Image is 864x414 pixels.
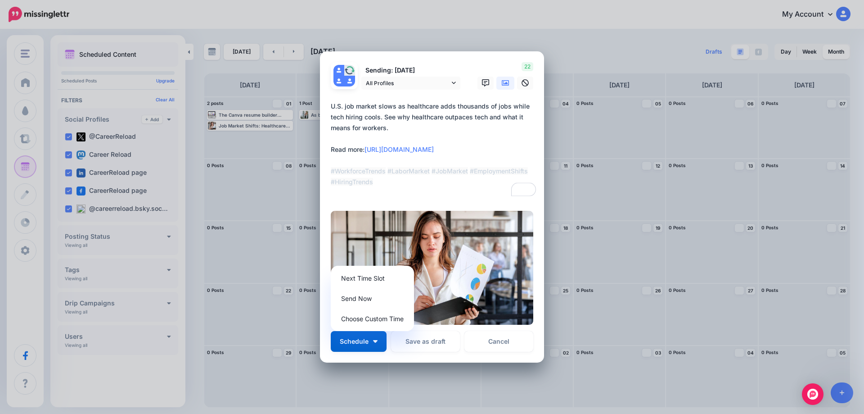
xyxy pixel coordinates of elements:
[331,211,533,325] img: 10XRCJHI2KRL7N74FI4I99164WD88310.jpg
[331,101,538,198] div: U.S. job market slows as healthcare adds thousands of jobs while tech hiring cools. See why healt...
[522,62,533,71] span: 22
[334,290,410,307] a: Send Now
[331,101,538,198] textarea: To enrich screen reader interactions, please activate Accessibility in Grammarly extension settings
[334,269,410,287] a: Next Time Slot
[340,338,369,345] span: Schedule
[366,78,450,88] span: All Profiles
[333,65,344,76] img: user_default_image.png
[802,383,823,405] div: Open Intercom Messenger
[331,266,414,331] div: Schedule
[331,331,387,352] button: Schedule
[333,76,344,86] img: user_default_image.png
[334,310,410,328] a: Choose Custom Time
[344,65,355,76] img: 294325650_939078050313248_9003369330653232731_n-bsa128223.jpg
[373,340,378,343] img: arrow-down-white.png
[464,331,533,352] a: Cancel
[391,331,460,352] button: Save as draft
[361,77,460,90] a: All Profiles
[344,76,355,86] img: user_default_image.png
[361,65,460,76] p: Sending: [DATE]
